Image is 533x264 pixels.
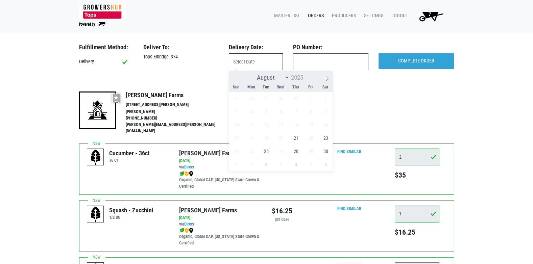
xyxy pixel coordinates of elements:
span: August 18, 2025 [245,131,258,144]
img: 279edf242af8f9d49a69d9d2afa010fb.png [79,4,126,19]
span: July 30, 2025 [274,92,288,105]
span: July 29, 2025 [260,92,273,105]
a: 7 [411,9,449,23]
img: map_marker-0e94453035b3232a4d21701695807de9.png [189,228,193,233]
li: [PERSON_NAME] [126,109,230,115]
span: August 1, 2025 [304,92,317,105]
span: August 17, 2025 [230,131,243,144]
span: August 10, 2025 [230,118,243,131]
span: August 16, 2025 [319,118,332,131]
span: August 4, 2025 [245,105,258,118]
span: August 9, 2025 [319,105,332,118]
a: Master List [269,9,302,22]
input: Qty [395,206,439,222]
span: August 30, 2025 [319,144,332,158]
span: July 31, 2025 [289,92,302,105]
span: Sun [229,85,244,89]
h3: PO Number: [293,44,368,51]
span: July 27, 2025 [230,92,243,105]
span: August 23, 2025 [319,131,332,144]
a: Logout [386,9,411,22]
span: August 11, 2025 [245,118,258,131]
img: placeholder-variety-43d6402dacf2d531de610a020419775a.svg [87,149,104,166]
span: August 8, 2025 [304,105,317,118]
span: September 2, 2025 [260,158,273,171]
span: August 6, 2025 [274,105,288,118]
div: [DATE] [179,158,261,164]
span: August 15, 2025 [304,118,317,131]
span: August 27, 2025 [274,144,288,158]
span: July 28, 2025 [245,92,258,105]
select: Month [254,73,290,82]
h3: Delivery Date: [229,44,283,51]
a: [PERSON_NAME] Farms [179,150,237,157]
img: Cart [416,9,446,23]
a: Direct [184,221,194,227]
span: Tue [259,85,273,89]
a: Producers [326,9,359,22]
div: Cucumber - 36ct [109,149,150,158]
h3: Fulfillment Method: [79,44,133,51]
span: August 31, 2025 [230,158,243,171]
h6: 1/2 BU [109,215,153,220]
span: August 24, 2025 [230,144,243,158]
a: [PERSON_NAME] Farms [179,207,237,214]
li: [PERSON_NAME][EMAIL_ADDRESS][PERSON_NAME][DOMAIN_NAME] [126,122,230,134]
div: via [179,164,261,170]
h5: $35 [395,171,439,180]
h6: 36 CT [109,158,150,163]
span: August 5, 2025 [260,105,273,118]
li: [PHONE_NUMBER] [126,115,230,122]
span: Thu [288,85,303,89]
div: per case [272,216,292,223]
div: $16.25 [272,206,292,216]
img: Powered by Big Wheelbarrow [79,22,107,27]
span: 7 [429,11,431,17]
span: September 4, 2025 [289,158,302,171]
span: August 7, 2025 [289,105,302,118]
span: August 20, 2025 [274,131,288,144]
a: Find Similar [337,206,361,211]
span: Fri [303,85,318,89]
span: August 26, 2025 [260,144,273,158]
img: placeholder-variety-43d6402dacf2d531de610a020419775a.svg [87,206,104,223]
span: September 5, 2025 [304,158,317,171]
span: September 6, 2025 [319,158,332,171]
div: Organic, Global GAP, [US_STATE] State Grown & Certified [179,170,261,190]
span: August 3, 2025 [230,105,243,118]
img: safety-e55c860ca8c00a9c171001a62a92dabd.png [185,171,189,177]
div: Organic, Global GAP, [US_STATE] State Grown & Certified [179,227,261,246]
a: Orders [302,9,326,22]
span: August 21, 2025 [289,131,302,144]
div: Squash - Zucchini [109,206,153,215]
input: Qty [395,149,439,165]
span: Mon [244,85,259,89]
h5: $16.25 [395,228,439,237]
li: [STREET_ADDRESS][PERSON_NAME] [126,102,230,108]
span: August 12, 2025 [260,118,273,131]
a: Find Similar [337,149,361,154]
a: Direct [184,164,194,169]
span: August 19, 2025 [260,131,273,144]
span: Wed [273,85,288,89]
input: COMPLETE ORDER [379,53,454,69]
span: August 22, 2025 [304,131,317,144]
img: leaf-e5c59151409436ccce96b2ca1b28e03c.png [179,171,185,177]
input: Select Date [229,53,283,70]
img: map_marker-0e94453035b3232a4d21701695807de9.png [189,171,193,177]
span: September 3, 2025 [274,158,288,171]
span: August 28, 2025 [289,144,302,158]
div: Tops Elbridge, 374 [138,53,224,61]
span: August 13, 2025 [274,118,288,131]
h3: Deliver To: [143,44,219,51]
h4: [PERSON_NAME] Farms [126,91,230,99]
span: August 14, 2025 [289,118,302,131]
img: 19-7441ae2ccb79c876ff41c34f3bd0da69.png [79,91,116,129]
span: Sat [318,85,333,89]
div: via [179,221,261,228]
span: August 2, 2025 [319,92,332,105]
span: September 1, 2025 [245,158,258,171]
img: leaf-e5c59151409436ccce96b2ca1b28e03c.png [179,228,185,233]
span: August 29, 2025 [304,144,317,158]
img: safety-e55c860ca8c00a9c171001a62a92dabd.png [185,228,189,233]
